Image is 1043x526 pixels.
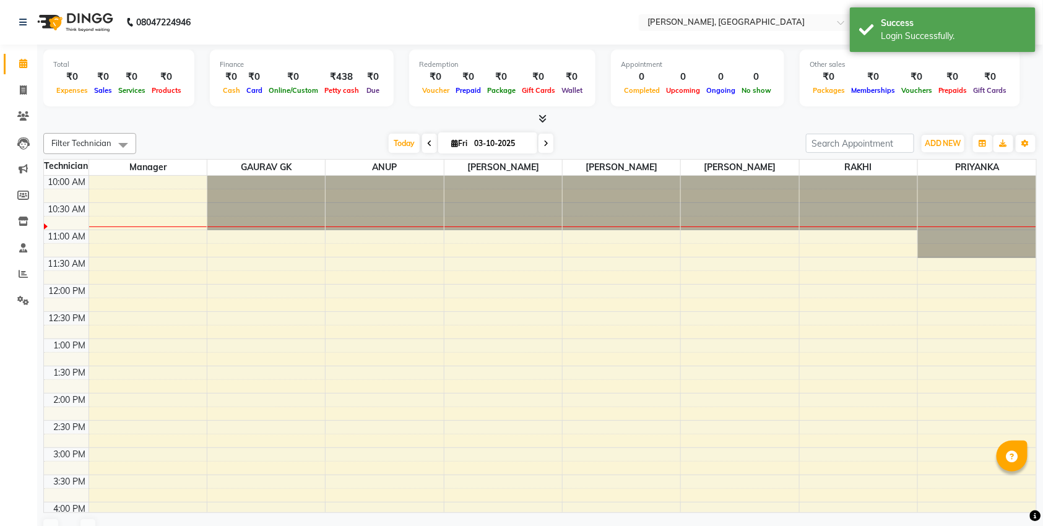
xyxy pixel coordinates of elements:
div: 12:30 PM [46,312,89,325]
input: 2025-10-03 [470,134,532,153]
span: Ongoing [703,86,738,95]
span: Card [243,86,266,95]
span: Completed [621,86,663,95]
div: 0 [663,70,703,84]
div: 0 [738,70,774,84]
span: Sales [91,86,115,95]
div: ₹0 [149,70,184,84]
div: 3:00 PM [51,448,89,461]
div: 4:00 PM [51,502,89,515]
span: Gift Cards [971,86,1010,95]
div: ₹0 [266,70,321,84]
div: Other sales [810,59,1010,70]
input: Search Appointment [806,134,914,153]
b: 08047224946 [136,5,191,40]
span: Prepaids [935,86,971,95]
span: RAKHI [800,160,917,175]
span: Services [115,86,149,95]
div: Success [881,17,1026,30]
span: Today [389,134,420,153]
div: ₹0 [848,70,898,84]
button: ADD NEW [922,135,964,152]
span: Prepaid [452,86,484,95]
div: ₹0 [452,70,484,84]
span: Fri [448,139,470,148]
span: Packages [810,86,848,95]
div: ₹0 [935,70,971,84]
div: 10:00 AM [46,176,89,189]
span: [PERSON_NAME] [681,160,798,175]
span: Manager [89,160,207,175]
span: ADD NEW [925,139,961,148]
span: Cash [220,86,243,95]
span: Gift Cards [519,86,558,95]
span: Upcoming [663,86,703,95]
div: ₹0 [971,70,1010,84]
span: Voucher [419,86,452,95]
div: 11:30 AM [46,257,89,270]
span: No show [738,86,774,95]
span: Online/Custom [266,86,321,95]
img: logo [32,5,116,40]
div: 2:00 PM [51,394,89,407]
div: 0 [621,70,663,84]
span: Wallet [558,86,586,95]
span: PRIYANKA [918,160,1036,175]
div: ₹0 [91,70,115,84]
div: ₹0 [53,70,91,84]
div: ₹0 [362,70,384,84]
span: Filter Technician [51,138,111,148]
div: ₹0 [243,70,266,84]
div: 1:30 PM [51,366,89,379]
div: ₹0 [419,70,452,84]
span: Vouchers [898,86,935,95]
span: Expenses [53,86,91,95]
div: 3:30 PM [51,475,89,488]
div: 12:00 PM [46,285,89,298]
div: 2:30 PM [51,421,89,434]
div: ₹0 [810,70,848,84]
div: Finance [220,59,384,70]
span: [PERSON_NAME] [563,160,680,175]
div: Technician [44,160,89,173]
span: GAURAV GK [207,160,325,175]
div: Total [53,59,184,70]
div: 11:00 AM [46,230,89,243]
div: ₹0 [115,70,149,84]
span: [PERSON_NAME] [444,160,562,175]
div: ₹0 [220,70,243,84]
div: ₹438 [321,70,362,84]
span: Petty cash [321,86,362,95]
div: 10:30 AM [46,203,89,216]
div: ₹0 [484,70,519,84]
div: 0 [703,70,738,84]
span: Memberships [848,86,898,95]
span: Products [149,86,184,95]
div: ₹0 [898,70,935,84]
div: ₹0 [558,70,586,84]
div: ₹0 [519,70,558,84]
span: Package [484,86,519,95]
div: Login Successfully. [881,30,1026,43]
span: Due [363,86,383,95]
span: ANUP [326,160,443,175]
div: Appointment [621,59,774,70]
div: 1:00 PM [51,339,89,352]
div: Redemption [419,59,586,70]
